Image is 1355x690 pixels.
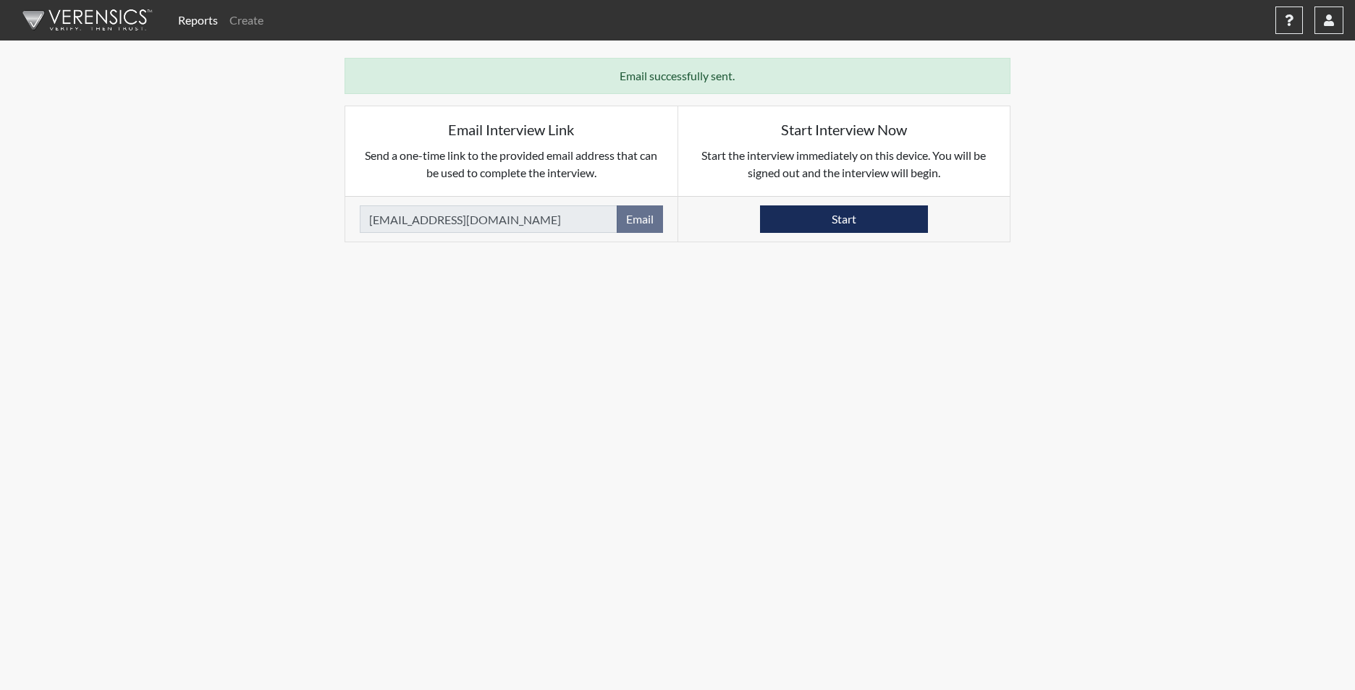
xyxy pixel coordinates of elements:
a: Reports [172,6,224,35]
a: Create [224,6,269,35]
input: Email Address [360,205,617,233]
h5: Email Interview Link [360,121,663,138]
p: Email successfully sent. [360,67,995,85]
p: Start the interview immediately on this device. You will be signed out and the interview will begin. [693,147,996,182]
p: Send a one-time link to the provided email address that can be used to complete the interview. [360,147,663,182]
button: Start [760,205,928,233]
h5: Start Interview Now [693,121,996,138]
button: Email [617,205,663,233]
